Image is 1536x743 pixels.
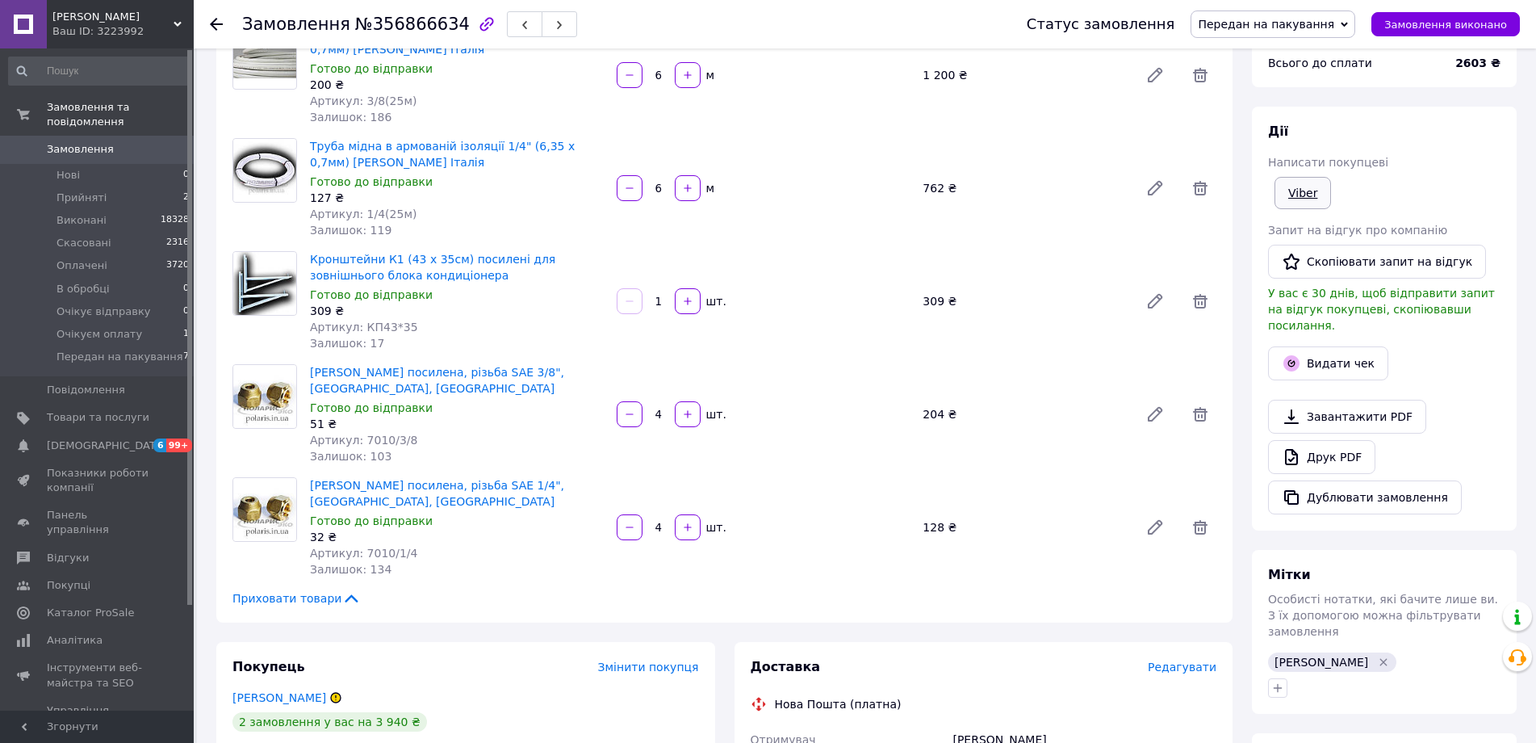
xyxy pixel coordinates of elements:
div: 309 ₴ [916,290,1132,313]
span: Видалити [1184,59,1216,91]
span: 1 [183,327,189,342]
a: Редагувати [1139,285,1171,317]
span: 0 [183,168,189,183]
span: Артикул: 1/4(25м) [310,208,416,220]
a: Труба мідна в армованій ізоляції 1/4" (6,35 х 0,7мм) [PERSON_NAME] Італія [310,140,575,169]
div: м [702,180,716,196]
a: Завантажити PDF [1268,400,1426,434]
span: Приховати товари [232,590,361,607]
span: Видалити [1184,511,1216,544]
span: Очікуєм оплату [57,327,142,342]
a: [PERSON_NAME] посилена, різьба SAE 1/4", [GEOGRAPHIC_DATA], [GEOGRAPHIC_DATA] [310,479,564,508]
span: Товари та послуги [47,410,149,425]
input: Пошук [8,57,190,86]
div: Нова Пошта (платна) [771,696,906,712]
div: 762 ₴ [916,177,1132,199]
div: 2 замовлення у вас на 3 940 ₴ [232,712,427,732]
div: 200 ₴ [310,77,604,93]
div: 127 ₴ [310,190,604,206]
span: 99+ [166,439,193,452]
span: №356866634 [355,15,470,34]
a: [PERSON_NAME] посилена, різьба SAE 3/8", [GEOGRAPHIC_DATA], [GEOGRAPHIC_DATA] [310,366,564,395]
span: [DEMOGRAPHIC_DATA] [47,439,166,453]
span: 6 [153,439,166,452]
span: Артикул: КП43*35 [310,321,418,334]
img: Труба мідна в армованій ізоляції 1/4" (6,35 х 0,7мм) ISOCLIMA Італія [233,139,296,202]
a: Редагувати [1139,511,1171,544]
span: Передан на пакування [1198,18,1334,31]
b: 2603 ₴ [1455,57,1500,69]
img: Гайка посилена, різьба SAE 1/4", Castel, Італія [233,478,296,541]
span: Каталог ProSale [47,606,134,620]
a: Кронштейни К1 (43 x 35см) посилені для зовнішнього блока кондиціонера [310,253,555,282]
span: Показники роботи компанії [47,466,149,495]
span: Інструменти веб-майстра та SEO [47,661,149,690]
span: Управління сайтом [47,703,149,733]
a: [PERSON_NAME] [232,691,326,704]
a: Труба мідна в армованої ізоляції 3/8" (9,52 х 0,7мм) [PERSON_NAME] Італія [310,27,575,56]
span: 3720 [166,258,189,273]
span: Повідомлення [47,383,125,397]
span: Виконані [57,213,107,228]
div: 1 200 ₴ [916,64,1132,86]
span: Видалити [1184,285,1216,317]
div: 51 ₴ [310,416,604,432]
span: Замовлення виконано [1384,19,1507,31]
span: Нові [57,168,80,183]
span: Залишок: 17 [310,337,384,350]
span: Скасовані [57,236,111,250]
span: 2 [183,191,189,205]
img: Кронштейни К1 (43 x 35см) посилені для зовнішнього блока кондиціонера [233,252,296,315]
a: Друк PDF [1268,440,1375,474]
span: Поларіс-Еко [52,10,174,24]
a: Редагувати [1139,59,1171,91]
img: Гайка посилена, різьба SAE 3/8", Castel, Італія [233,365,296,428]
span: Всього до сплати [1268,57,1372,69]
span: Залишок: 103 [310,450,391,463]
a: Редагувати [1139,172,1171,204]
div: Повернутися назад [210,16,223,32]
div: Статус замовлення [1027,16,1175,32]
div: Ваш ID: 3223992 [52,24,194,39]
span: Готово до відправки [310,401,433,414]
span: Запит на відгук про компанію [1268,224,1447,237]
span: Артикул: 7010/1/4 [310,547,417,560]
div: 309 ₴ [310,303,604,319]
span: Редагувати [1148,661,1216,674]
div: 32 ₴ [310,529,604,545]
span: Артикул: 3/8(25м) [310,94,416,107]
button: Дублювати замовлення [1268,481,1462,514]
span: 0 [183,304,189,319]
span: 2316 [166,236,189,250]
span: Готово до відправки [310,514,433,527]
span: Готово до відправки [310,288,433,301]
button: Видати чек [1268,346,1388,380]
span: Панель управління [47,508,149,537]
span: Дії [1268,124,1288,139]
div: м [702,67,716,83]
span: 0 [183,282,189,296]
span: [PERSON_NAME] [1274,656,1368,669]
span: Залишок: 186 [310,111,391,124]
span: Артикул: 7010/3/8 [310,434,417,447]
span: Залишок: 134 [310,563,391,576]
span: У вас є 30 днів, щоб відправити запит на відгук покупцеві, скопіювавши посилання. [1268,287,1495,332]
div: 204 ₴ [916,403,1132,426]
div: 128 ₴ [916,516,1132,539]
span: Очікує відправку [57,304,151,319]
span: Готово до відправки [310,62,433,75]
div: шт. [702,293,728,309]
span: Доставка [751,659,821,674]
span: 7 [183,350,189,364]
span: 18328 [161,213,189,228]
span: Аналітика [47,633,103,648]
span: Мітки [1268,567,1311,582]
span: Видалити [1184,398,1216,430]
span: Залишок: 119 [310,224,391,237]
span: Змінити покупця [598,661,699,674]
span: Написати покупцеві [1268,156,1388,169]
a: Редагувати [1139,398,1171,430]
button: Скопіювати запит на відгук [1268,245,1486,279]
span: Покупець [232,659,305,674]
span: Видалити [1184,172,1216,204]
